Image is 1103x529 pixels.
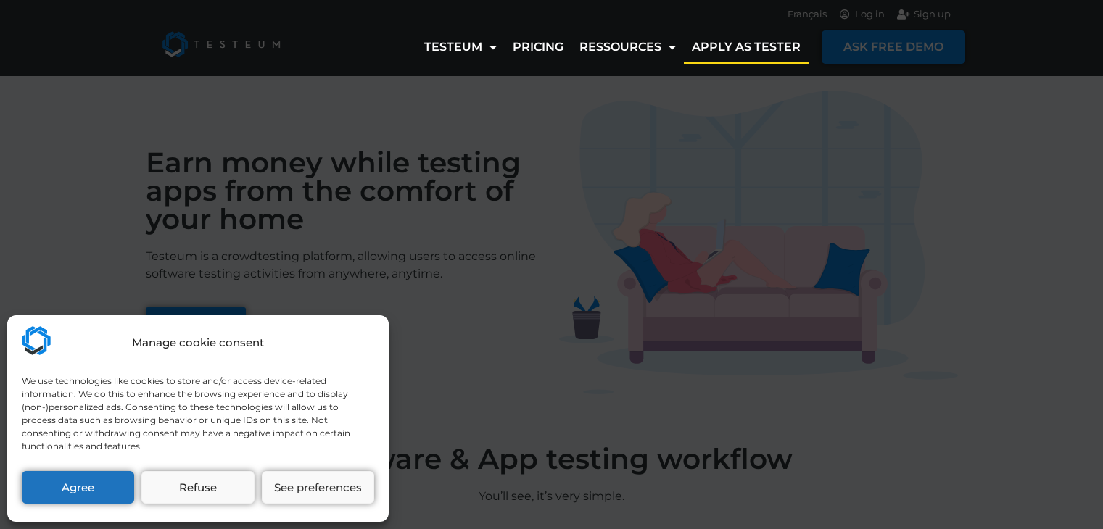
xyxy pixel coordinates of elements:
div: Manage cookie consent [132,335,264,351]
a: Pricing [505,30,571,64]
a: Ressources [571,30,684,64]
div: We use technologies like cookies to store and/or access device-related information. We do this to... [22,375,373,453]
img: Testeum.com - Application crowdtesting platform [22,326,51,355]
button: See preferences [262,471,374,504]
a: Testeum [416,30,505,64]
button: Agree [22,471,134,504]
button: Refuse [141,471,254,504]
nav: Menu [416,30,809,64]
a: Apply as tester [684,30,809,64]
